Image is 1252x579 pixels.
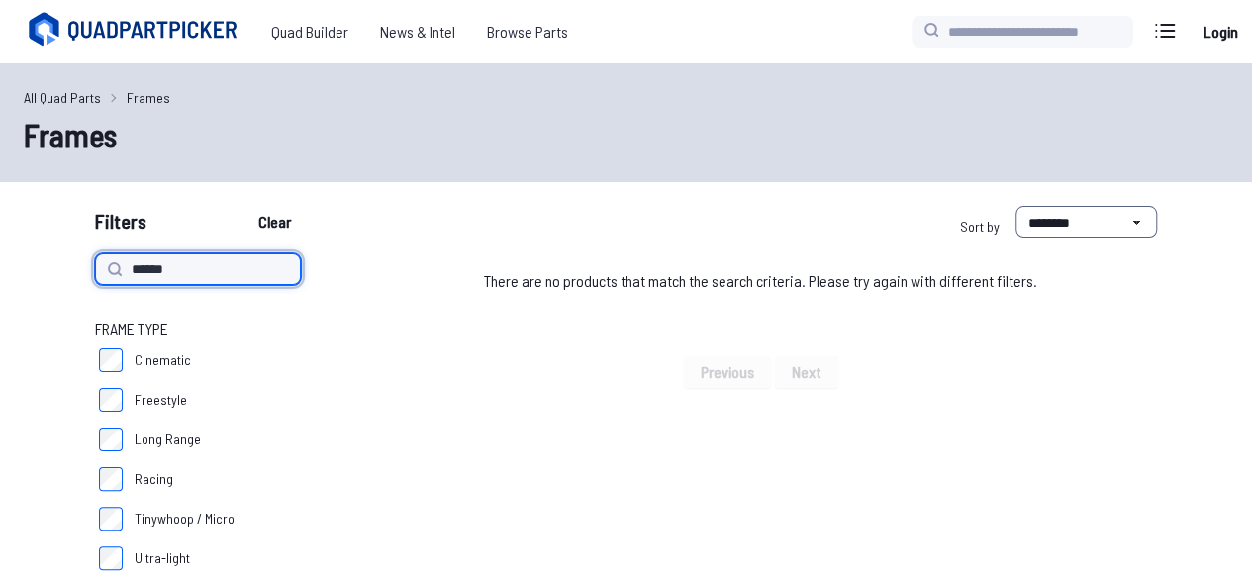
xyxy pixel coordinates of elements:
a: News & Intel [364,12,471,51]
span: Racing [135,469,173,489]
a: Quad Builder [255,12,364,51]
h1: Frames [24,111,1228,158]
span: Ultra-light [135,548,190,568]
button: Clear [241,206,308,238]
div: There are no products that match the search criteria. Please try again with different filters. [364,253,1157,309]
input: Racing [99,467,123,491]
span: Long Range [135,430,201,449]
span: Cinematic [135,350,191,370]
input: Long Range [99,428,123,451]
span: Sort by [960,218,1000,235]
span: Freestyle [135,390,187,410]
select: Sort by [1015,206,1157,238]
input: Ultra-light [99,546,123,570]
input: Tinywhoop / Micro [99,507,123,531]
span: Tinywhoop / Micro [135,509,235,529]
a: All Quad Parts [24,87,101,108]
span: Frame Type [95,317,168,340]
a: Login [1197,12,1244,51]
a: Browse Parts [471,12,584,51]
a: Frames [127,87,170,108]
span: Filters [95,206,146,245]
input: Freestyle [99,388,123,412]
input: Cinematic [99,348,123,372]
